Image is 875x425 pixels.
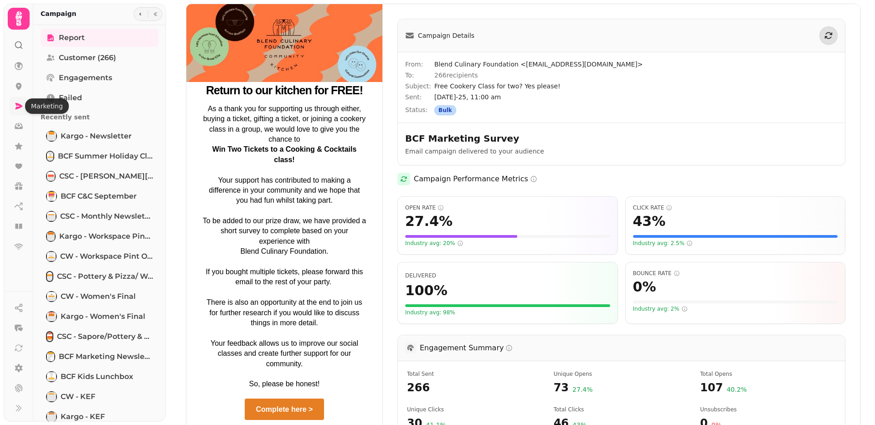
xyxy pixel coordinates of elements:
div: Visual representation of your open rate (27.4%) compared to a scale of 50%. The fuller the bar, t... [405,235,610,238]
span: Customer (266) [59,52,116,63]
div: Visual representation of your click rate (43%) compared to a scale of 20%. The fuller the bar, th... [633,235,838,238]
p: Email campaign delivered to your audience [405,147,638,156]
span: [DATE]-25, 11:00 am [434,92,838,102]
span: Status: [405,105,434,115]
img: CSC - Sendai Tanabata [47,172,55,181]
div: Visual representation of your delivery rate (100%). The fuller the bar, the better. [405,304,610,307]
span: Campaign Details [418,31,474,40]
a: Customer (266) [41,49,159,67]
span: 266 recipients [434,72,478,79]
a: CSC - Monthly newsletterCSC - Monthly newsletter [41,207,159,225]
span: Your delivery rate meets or exceeds the industry standard of 98%. Great list quality! [405,309,455,316]
span: Engagements [59,72,112,83]
span: Bounce Rate [633,270,838,277]
span: 100 % [405,282,448,299]
span: CW - Women's final [61,291,136,302]
span: CSC - Monthly newsletter [60,211,153,222]
span: 27.4 % [572,385,592,395]
span: Failed [59,92,82,103]
span: Kargo - Women's final [61,311,145,322]
span: CSC - Sapore/Pottery & pizza/ Women's final [57,331,154,342]
span: Subject: [405,82,434,91]
span: 43 % [633,213,666,230]
img: CSC - Pottery & pizza/ Workspace pint offer [47,272,52,281]
a: BCF Summer Holiday clubs [clone]BCF Summer Holiday clubs [clone] [41,147,159,165]
span: Industry avg: 2.5% [633,240,693,247]
span: Open Rate [405,204,610,211]
img: BCF C&C September [47,192,56,201]
span: CW - Workspace pint offer [60,251,153,262]
span: Report [59,32,85,43]
a: CW - Workspace pint offerCW - Workspace pint offer [41,247,159,266]
span: Number of unique recipients who opened the email at least once [554,370,690,378]
a: Kargo - Women's finalKargo - Women's final [41,307,159,326]
span: Blend Culinary Foundation <[EMAIL_ADDRESS][DOMAIN_NAME]> [434,60,838,69]
a: Report [41,29,159,47]
img: Kargo - KEF [47,412,56,421]
span: CSC - [PERSON_NAME][DATE] [59,171,153,182]
img: Kargo - Newsletter [47,132,56,141]
img: CW - Women's final [47,292,56,301]
span: 0 % [633,279,656,295]
span: Percentage of emails that were successfully delivered to recipients' inboxes. Higher is better. [405,272,436,279]
span: 40.2 % [726,385,746,395]
a: CSC - Sendai TanabataCSC - [PERSON_NAME][DATE] [41,167,159,185]
a: Failed [41,89,159,107]
img: Kargo - Workspace pint offer [47,232,55,241]
span: Number of unique recipients who clicked a link in the email at least once [407,406,543,413]
a: CSC - Pottery & pizza/ Workspace pint offerCSC - Pottery & pizza/ Workspace pint offer [41,267,159,286]
span: Kargo - KEF [61,411,105,422]
img: Kargo - Women's final [47,312,56,321]
span: BCF Marketing Newsletter July [59,351,153,362]
span: 107 [700,380,723,395]
span: Total number of times emails were opened (includes multiple opens by the same recipient) [700,370,836,378]
a: Kargo - NewsletterKargo - Newsletter [41,127,159,145]
span: Kargo - Workspace pint offer [59,231,153,242]
span: 266 [407,380,543,395]
span: Kargo - Newsletter [61,131,132,142]
span: Industry avg: 2% [633,305,688,312]
h2: Campaign Performance Metrics [414,174,537,184]
img: CSC - Monthly newsletter [47,212,56,221]
span: Total number of emails attempted to be sent in this campaign [407,370,543,378]
a: CSC - Sapore/Pottery & pizza/ Women's finalCSC - Sapore/Pottery & pizza/ Women's final [41,328,159,346]
a: BCF Kids lunchboxBCF Kids lunchbox [41,368,159,386]
img: BCF Marketing Newsletter July [47,352,54,361]
a: CW - KEFCW - KEF [41,388,159,406]
a: BCF Marketing Newsletter JulyBCF Marketing Newsletter July [41,348,159,366]
p: Recently sent [41,109,159,125]
div: Marketing [25,98,69,114]
h2: Campaign [41,9,77,18]
span: 27.4 % [405,213,453,230]
a: BCF C&C SeptemberBCF C&C September [41,187,159,205]
img: CW - KEF [47,392,56,401]
span: From: [405,60,434,69]
div: Bulk [434,105,456,115]
span: BCF Summer Holiday clubs [clone] [58,151,153,162]
img: BCF Kids lunchbox [47,372,56,381]
div: Visual representation of your bounce rate (0%). For bounce rate, LOWER is better. The bar is gree... [633,301,838,303]
img: CSC - Sapore/Pottery & pizza/ Women's final [47,332,52,341]
span: Industry avg: 20% [405,240,463,247]
a: Engagements [41,69,159,87]
h2: BCF Marketing Survey [405,132,580,145]
h3: Engagement Summary [420,343,513,353]
a: CW - Women's finalCW - Women's final [41,287,159,306]
span: Sent: [405,92,434,102]
span: CW - KEF [61,391,95,402]
span: BCF Kids lunchbox [61,371,133,382]
span: To: [405,71,434,80]
img: CW - Workspace pint offer [47,252,56,261]
span: Total number of link clicks (includes multiple clicks by the same recipient) [554,406,690,413]
span: Click Rate [633,204,838,211]
span: BCF C&C September [61,191,137,202]
img: BCF Summer Holiday clubs [clone] [47,152,53,161]
span: 73 [554,380,569,395]
span: Number of recipients who chose to unsubscribe after receiving this campaign. LOWER is better - th... [700,406,836,413]
a: Kargo - Workspace pint offerKargo - Workspace pint offer [41,227,159,246]
span: Free Cookery Class for two? Yes please! [434,82,838,91]
span: CSC - Pottery & pizza/ Workspace pint offer [57,271,153,282]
